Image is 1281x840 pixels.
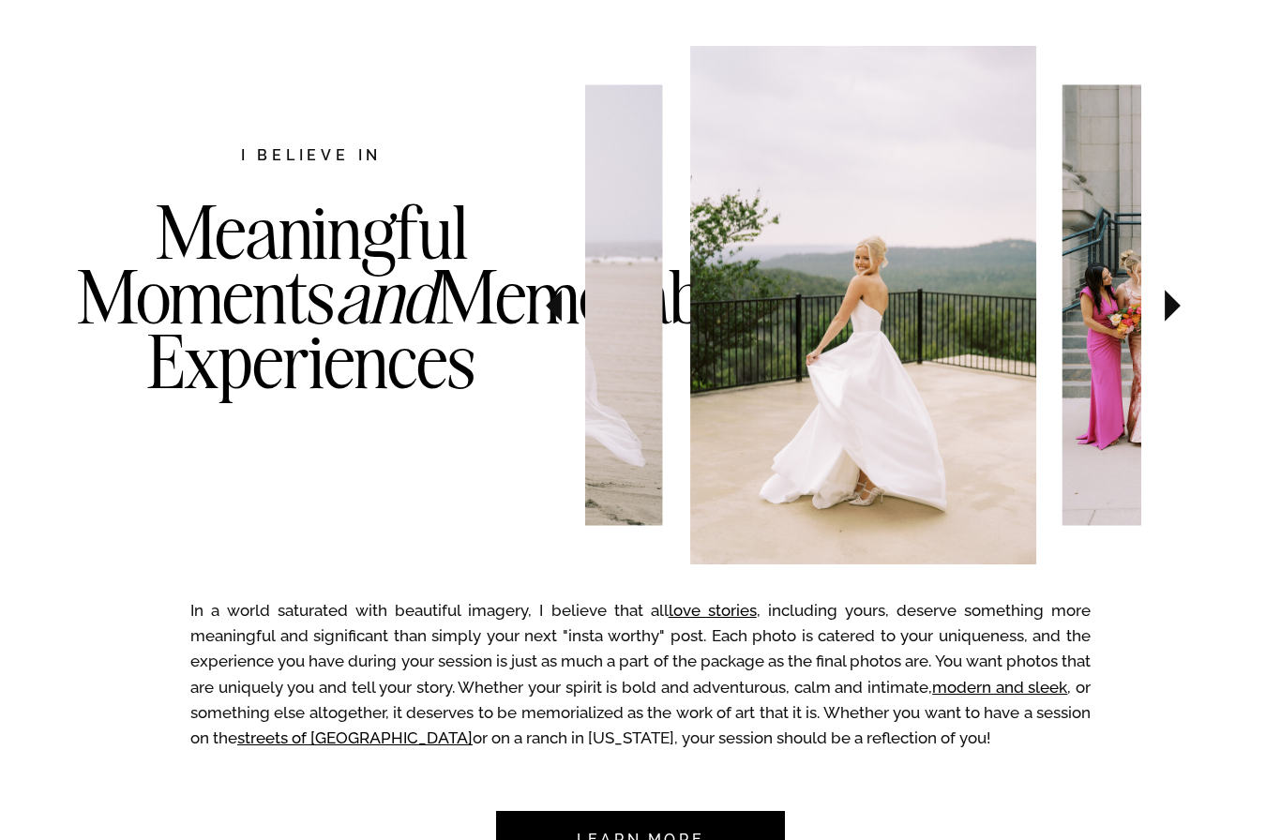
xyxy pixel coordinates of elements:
[335,251,436,343] i: and
[77,201,546,471] h3: Meaningful Moments Memorable Experiences
[142,145,481,171] h2: I believe in
[932,679,1067,697] a: modern and sleek
[690,47,1036,565] img: Wedding ceremony in front of the statue of liberty
[669,602,757,621] a: love stories
[237,729,473,748] a: streets of [GEOGRAPHIC_DATA]
[190,599,1091,761] p: In a world saturated with beautiful imagery, I believe that all , including yours, deserve someth...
